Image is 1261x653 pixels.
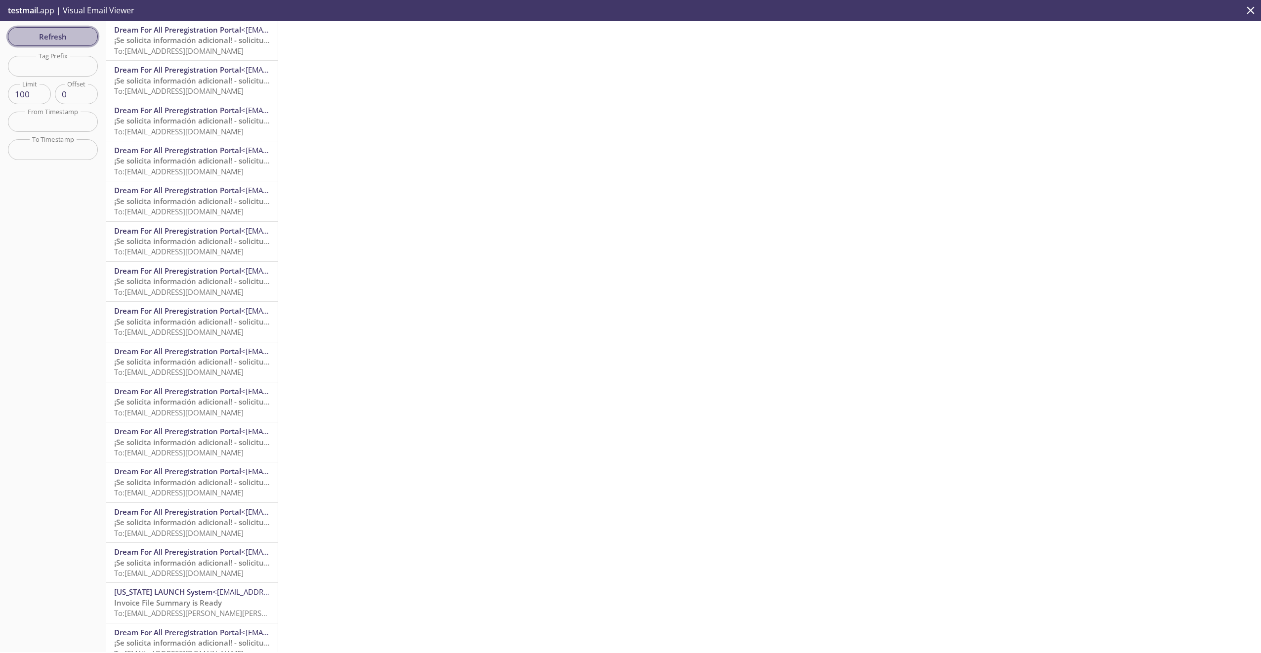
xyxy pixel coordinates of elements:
span: To: [EMAIL_ADDRESS][DOMAIN_NAME] [114,408,244,417]
span: Dream For All Preregistration Portal [114,65,241,75]
div: Dream For All Preregistration Portal<[EMAIL_ADDRESS][DOMAIN_NAME]>¡Se solicita información adicio... [106,262,278,301]
span: <[EMAIL_ADDRESS][DOMAIN_NAME][US_STATE]> [212,587,378,597]
span: <[EMAIL_ADDRESS][DOMAIN_NAME]> [241,25,369,35]
span: <[EMAIL_ADDRESS][DOMAIN_NAME]> [241,507,369,517]
span: Dream For All Preregistration Portal [114,105,241,115]
span: To: [EMAIL_ADDRESS][DOMAIN_NAME] [114,246,244,256]
span: ¡Se solicita información adicional! - solicitud de CalHFA [114,196,307,206]
span: <[EMAIL_ADDRESS][DOMAIN_NAME]> [241,386,369,396]
span: To: [EMAIL_ADDRESS][DOMAIN_NAME] [114,46,244,56]
span: ¡Se solicita información adicional! - solicitud de CalHFA [114,317,307,326]
span: ¡Se solicita información adicional! - solicitud de CalHFA [114,116,307,125]
div: Dream For All Preregistration Portal<[EMAIL_ADDRESS][DOMAIN_NAME]>¡Se solicita información adicio... [106,101,278,141]
div: Dream For All Preregistration Portal<[EMAIL_ADDRESS][DOMAIN_NAME]>¡Se solicita información adicio... [106,21,278,60]
span: To: [EMAIL_ADDRESS][DOMAIN_NAME] [114,327,244,337]
button: Refresh [8,27,98,46]
span: ¡Se solicita información adicional! - solicitud de CalHFA [114,638,307,648]
span: ¡Se solicita información adicional! - solicitud de CalHFA [114,156,307,165]
span: <[EMAIL_ADDRESS][DOMAIN_NAME]> [241,346,369,356]
span: Dream For All Preregistration Portal [114,386,241,396]
span: Dream For All Preregistration Portal [114,507,241,517]
span: Dream For All Preregistration Portal [114,226,241,236]
span: Dream For All Preregistration Portal [114,185,241,195]
span: <[EMAIL_ADDRESS][DOMAIN_NAME]> [241,547,369,557]
span: ¡Se solicita información adicional! - solicitud de CalHFA [114,397,307,407]
span: Dream For All Preregistration Portal [114,466,241,476]
span: <[EMAIL_ADDRESS][DOMAIN_NAME]> [241,65,369,75]
span: To: [EMAIL_ADDRESS][DOMAIN_NAME] [114,287,244,297]
div: [US_STATE] LAUNCH System<[EMAIL_ADDRESS][DOMAIN_NAME][US_STATE]>Invoice File Summary is ReadyTo:[... [106,583,278,622]
span: To: [EMAIL_ADDRESS][DOMAIN_NAME] [114,448,244,457]
span: Dream For All Preregistration Portal [114,346,241,356]
span: testmail [8,5,38,16]
div: Dream For All Preregistration Portal<[EMAIL_ADDRESS][DOMAIN_NAME]>¡Se solicita información adicio... [106,422,278,462]
span: ¡Se solicita información adicional! - solicitud de CalHFA [114,276,307,286]
span: ¡Se solicita información adicional! - solicitud de CalHFA [114,477,307,487]
span: ¡Se solicita información adicional! - solicitud de CalHFA [114,357,307,367]
div: Dream For All Preregistration Portal<[EMAIL_ADDRESS][DOMAIN_NAME]>¡Se solicita información adicio... [106,382,278,422]
span: To: [EMAIL_ADDRESS][DOMAIN_NAME] [114,206,244,216]
span: Invoice File Summary is Ready [114,598,222,608]
span: ¡Se solicita información adicional! - solicitud de CalHFA [114,558,307,568]
span: Dream For All Preregistration Portal [114,25,241,35]
span: Dream For All Preregistration Portal [114,627,241,637]
span: Dream For All Preregistration Portal [114,426,241,436]
span: To: [EMAIL_ADDRESS][PERSON_NAME][PERSON_NAME][DOMAIN_NAME] [114,608,357,618]
div: Dream For All Preregistration Portal<[EMAIL_ADDRESS][DOMAIN_NAME]>¡Se solicita información adicio... [106,302,278,341]
span: <[EMAIL_ADDRESS][DOMAIN_NAME]> [241,306,369,316]
span: <[EMAIL_ADDRESS][DOMAIN_NAME]> [241,266,369,276]
span: Dream For All Preregistration Portal [114,266,241,276]
span: <[EMAIL_ADDRESS][DOMAIN_NAME]> [241,466,369,476]
span: ¡Se solicita información adicional! - solicitud de CalHFA [114,35,307,45]
span: Dream For All Preregistration Portal [114,306,241,316]
span: [US_STATE] LAUNCH System [114,587,212,597]
span: Dream For All Preregistration Portal [114,145,241,155]
span: Dream For All Preregistration Portal [114,547,241,557]
div: Dream For All Preregistration Portal<[EMAIL_ADDRESS][DOMAIN_NAME]>¡Se solicita información adicio... [106,342,278,382]
span: <[EMAIL_ADDRESS][DOMAIN_NAME]> [241,426,369,436]
div: Dream For All Preregistration Portal<[EMAIL_ADDRESS][DOMAIN_NAME]>¡Se solicita información adicio... [106,61,278,100]
div: Dream For All Preregistration Portal<[EMAIL_ADDRESS][DOMAIN_NAME]>¡Se solicita información adicio... [106,543,278,582]
span: ¡Se solicita información adicional! - solicitud de CalHFA [114,517,307,527]
span: Refresh [16,30,90,43]
span: To: [EMAIL_ADDRESS][DOMAIN_NAME] [114,86,244,96]
span: To: [EMAIL_ADDRESS][DOMAIN_NAME] [114,166,244,176]
span: ¡Se solicita información adicional! - solicitud de CalHFA [114,236,307,246]
div: Dream For All Preregistration Portal<[EMAIL_ADDRESS][DOMAIN_NAME]>¡Se solicita información adicio... [106,503,278,542]
span: To: [EMAIL_ADDRESS][DOMAIN_NAME] [114,528,244,538]
span: <[EMAIL_ADDRESS][DOMAIN_NAME]> [241,105,369,115]
span: To: [EMAIL_ADDRESS][DOMAIN_NAME] [114,488,244,497]
div: Dream For All Preregistration Portal<[EMAIL_ADDRESS][DOMAIN_NAME]>¡Se solicita información adicio... [106,222,278,261]
span: To: [EMAIL_ADDRESS][DOMAIN_NAME] [114,568,244,578]
span: ¡Se solicita información adicional! - solicitud de CalHFA [114,76,307,85]
div: Dream For All Preregistration Portal<[EMAIL_ADDRESS][DOMAIN_NAME]>¡Se solicita información adicio... [106,181,278,221]
span: <[EMAIL_ADDRESS][DOMAIN_NAME]> [241,185,369,195]
span: <[EMAIL_ADDRESS][DOMAIN_NAME]> [241,627,369,637]
span: To: [EMAIL_ADDRESS][DOMAIN_NAME] [114,367,244,377]
span: To: [EMAIL_ADDRESS][DOMAIN_NAME] [114,126,244,136]
span: ¡Se solicita información adicional! - solicitud de CalHFA [114,437,307,447]
div: Dream For All Preregistration Portal<[EMAIL_ADDRESS][DOMAIN_NAME]>¡Se solicita información adicio... [106,141,278,181]
span: <[EMAIL_ADDRESS][DOMAIN_NAME]> [241,145,369,155]
div: Dream For All Preregistration Portal<[EMAIL_ADDRESS][DOMAIN_NAME]>¡Se solicita información adicio... [106,462,278,502]
span: <[EMAIL_ADDRESS][DOMAIN_NAME]> [241,226,369,236]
